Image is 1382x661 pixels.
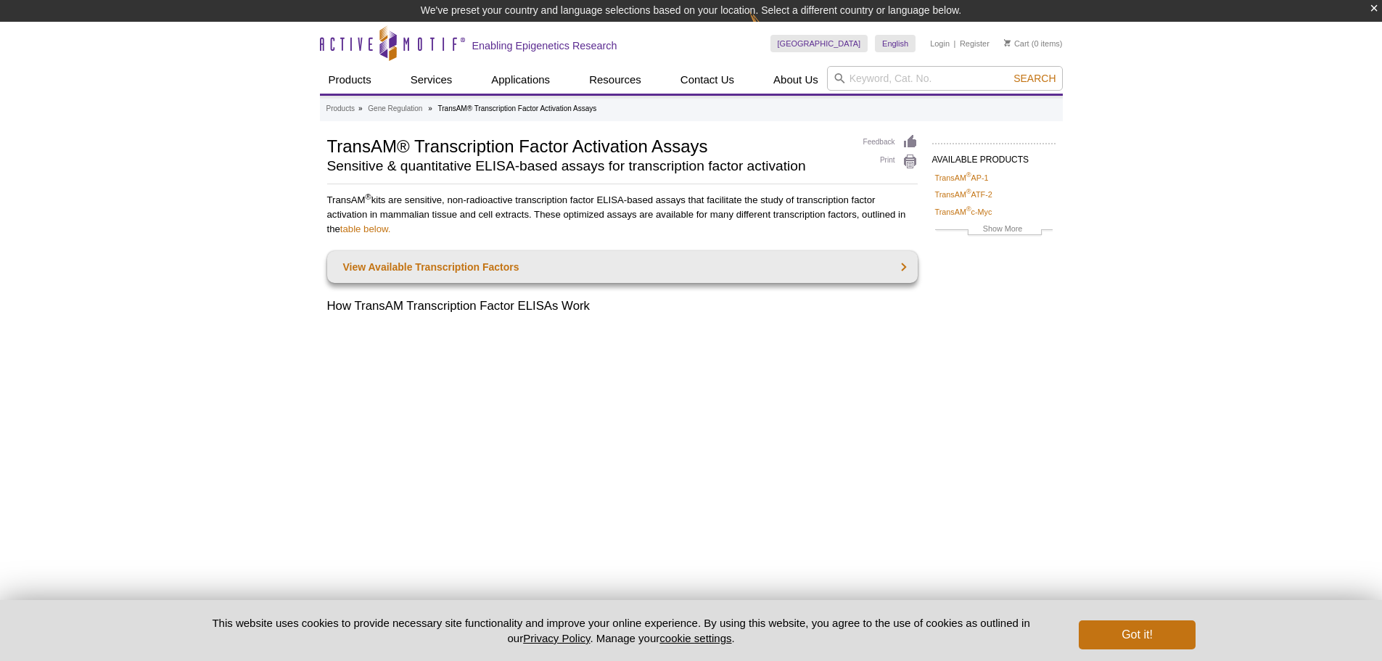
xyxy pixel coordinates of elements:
[402,66,461,94] a: Services
[327,193,918,237] p: TransAM kits are sensitive, non-radioactive transcription factor ELISA-based assays that facilita...
[863,134,918,150] a: Feedback
[1004,39,1011,46] img: Your Cart
[765,66,827,94] a: About Us
[340,223,391,234] a: table below.
[966,205,971,213] sup: ®
[1004,35,1063,52] li: (0 items)
[327,134,849,156] h1: TransAM® Transcription Factor Activation Assays
[935,222,1053,239] a: Show More
[770,35,868,52] a: [GEOGRAPHIC_DATA]
[320,66,380,94] a: Products
[659,632,731,644] button: cookie settings
[672,66,743,94] a: Contact Us
[930,38,950,49] a: Login
[523,632,590,644] a: Privacy Policy
[935,188,992,201] a: TransAM®ATF-2
[960,38,990,49] a: Register
[1013,73,1056,84] span: Search
[1009,72,1060,85] button: Search
[327,297,918,315] h2: How TransAM Transcription Factor ELISAs Work
[935,171,989,184] a: TransAM®AP-1
[472,39,617,52] h2: Enabling Epigenetics Research
[327,160,849,173] h2: Sensitive & quantitative ELISA-based assays for transcription factor activation
[863,154,918,170] a: Print
[966,189,971,196] sup: ®
[966,171,971,178] sup: ®
[932,143,1056,169] h2: AVAILABLE PRODUCTS
[327,326,918,658] iframe: How TransAM® transcription factor activation assays work video
[935,205,992,218] a: TransAM®c-Myc
[327,251,918,283] a: View Available Transcription Factors
[428,104,432,112] li: »
[482,66,559,94] a: Applications
[749,11,788,45] img: Change Here
[954,35,956,52] li: |
[827,66,1063,91] input: Keyword, Cat. No.
[438,104,597,112] li: TransAM® Transcription Factor Activation Assays
[358,104,363,112] li: »
[1004,38,1029,49] a: Cart
[187,615,1056,646] p: This website uses cookies to provide necessary site functionality and improve your online experie...
[368,102,422,115] a: Gene Regulation
[1079,620,1195,649] button: Got it!
[366,192,371,201] sup: ®
[326,102,355,115] a: Products
[875,35,916,52] a: English
[580,66,650,94] a: Resources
